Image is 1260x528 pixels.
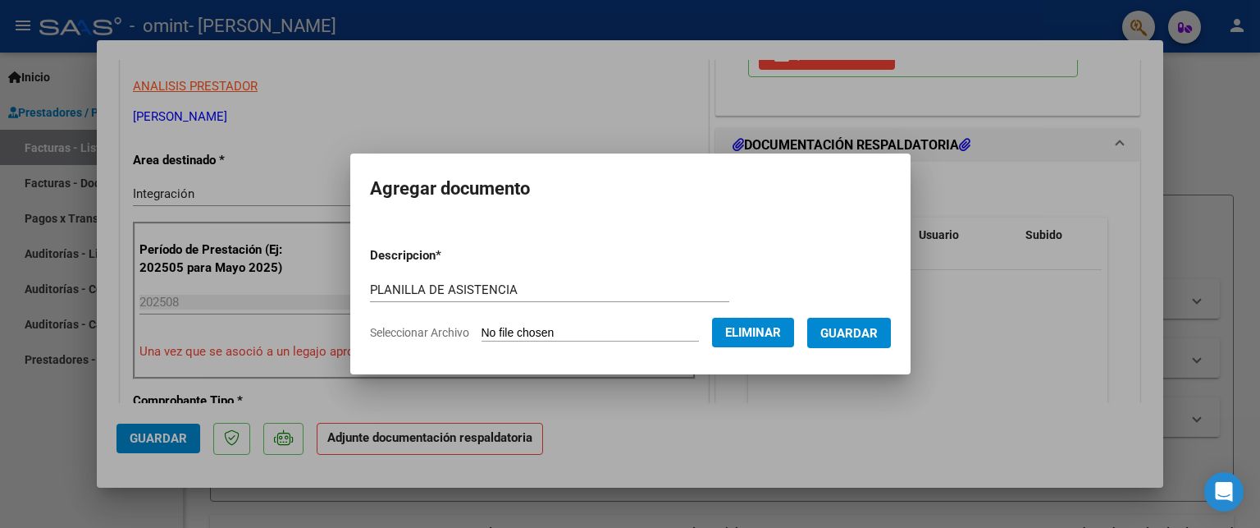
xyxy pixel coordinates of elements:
button: Guardar [807,318,891,348]
button: Eliminar [712,318,794,347]
span: Guardar [820,326,878,341]
span: Seleccionar Archivo [370,326,469,339]
div: Open Intercom Messenger [1204,472,1244,512]
p: Descripcion [370,246,527,265]
span: Eliminar [725,325,781,340]
h2: Agregar documento [370,173,891,204]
